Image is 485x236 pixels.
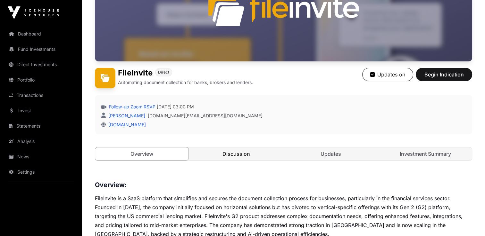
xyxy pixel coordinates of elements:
[95,147,472,160] nav: Tabs
[95,180,472,190] h3: Overview:
[106,122,146,127] a: [DOMAIN_NAME]
[424,71,464,78] span: Begin Indication
[379,147,472,160] a: Investment Summary
[5,42,77,56] a: Fund Investments
[416,74,472,81] a: Begin Indication
[157,104,194,110] span: [DATE] 03:00 PM
[190,147,283,160] a: Discussion
[453,205,485,236] iframe: Chat Widget
[108,104,155,110] a: Follow-up Zoom RSVP
[284,147,378,160] a: Updates
[5,134,77,148] a: Analysis
[118,68,153,78] h1: FileInvite
[95,68,115,88] img: FileInvite
[5,104,77,118] a: Invest
[95,147,189,161] a: Overview
[118,79,253,86] p: Automating document collection for banks, brokers and lenders.
[158,70,169,75] span: Direct
[5,150,77,164] a: News
[5,27,77,41] a: Dashboard
[8,6,59,19] img: Icehouse Ventures Logo
[5,165,77,179] a: Settings
[5,88,77,102] a: Transactions
[5,119,77,133] a: Statements
[416,68,472,81] button: Begin Indication
[148,113,263,119] a: [DOMAIN_NAME][EMAIL_ADDRESS][DOMAIN_NAME]
[107,113,145,118] a: [PERSON_NAME]
[5,73,77,87] a: Portfolio
[362,68,413,81] button: Updates on
[5,58,77,72] a: Direct Investments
